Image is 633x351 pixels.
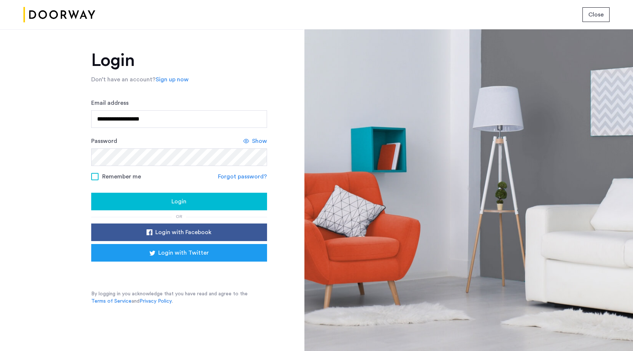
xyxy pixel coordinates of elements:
iframe: Sign in with Google Button [102,264,256,280]
span: or [176,214,182,219]
button: button [91,244,267,262]
span: Login with Facebook [155,228,211,237]
span: Show [252,137,267,145]
a: Sign up now [156,75,189,84]
span: Don’t have an account? [91,77,156,82]
button: button [91,223,267,241]
img: logo [23,1,95,29]
a: Privacy Policy [140,298,172,305]
span: Remember me [102,172,141,181]
span: Login with Twitter [158,248,209,257]
label: Email address [91,99,129,107]
h1: Login [91,52,267,69]
a: Forgot password? [218,172,267,181]
button: button [91,193,267,210]
a: Terms of Service [91,298,132,305]
button: button [582,7,610,22]
span: Close [588,10,604,19]
p: By logging in you acknowledge that you have read and agree to the and . [91,290,267,305]
span: Login [171,197,186,206]
label: Password [91,137,117,145]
